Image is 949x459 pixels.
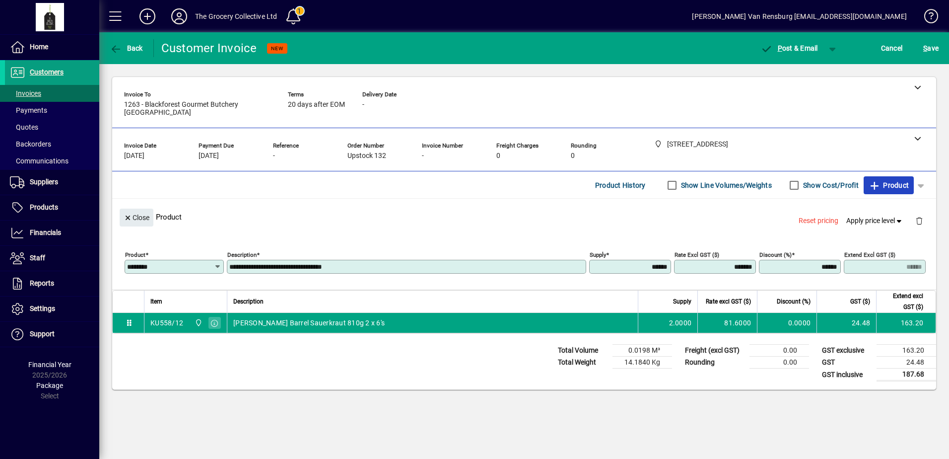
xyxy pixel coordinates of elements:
td: 163.20 [877,345,936,357]
span: ost & Email [760,44,818,52]
span: 4/75 Apollo Drive [192,317,203,328]
span: 20 days after EOM [288,101,345,109]
app-page-header-button: Back [99,39,154,57]
td: GST [817,357,877,369]
button: Profile [163,7,195,25]
button: Close [120,209,153,227]
span: [DATE] [124,152,144,160]
span: Upstock 132 [347,152,386,160]
span: Supply [673,296,691,307]
div: The Grocery Collective Ltd [195,8,277,24]
a: Invoices [5,85,99,102]
a: Home [5,35,99,60]
span: Extend excl GST ($) [882,291,923,312]
span: Invoices [10,89,41,97]
td: GST inclusive [817,369,877,381]
div: Product [112,199,936,235]
span: Payments [10,106,47,114]
span: S [923,44,927,52]
span: Staff [30,254,45,262]
a: Backorders [5,136,99,153]
button: Product History [591,176,650,194]
span: 0 [496,152,500,160]
button: Add [132,7,163,25]
a: Quotes [5,119,99,136]
span: 1263 - Blackforest Gourmet Butchery [GEOGRAPHIC_DATA] [124,101,273,117]
span: ave [923,40,939,56]
td: 0.0000 [757,313,816,333]
a: Products [5,195,99,220]
div: KU558/12 [150,318,183,328]
span: Cancel [881,40,903,56]
span: Financial Year [28,361,71,369]
span: Communications [10,157,68,165]
span: Item [150,296,162,307]
td: Total Weight [553,357,612,369]
span: Discount (%) [777,296,811,307]
td: 0.00 [749,357,809,369]
td: 187.68 [877,369,936,381]
span: GST ($) [850,296,870,307]
app-page-header-button: Delete [907,216,931,225]
span: Products [30,203,58,211]
button: Reset pricing [795,212,842,230]
span: Apply price level [846,216,904,226]
span: Back [110,44,143,52]
mat-label: Rate excl GST ($) [675,251,719,258]
a: Staff [5,246,99,271]
td: Freight (excl GST) [680,345,749,357]
span: Package [36,382,63,389]
td: 24.48 [877,357,936,369]
div: 81.6000 [704,318,751,328]
span: Close [124,210,149,226]
label: Show Line Volumes/Weights [679,180,772,190]
span: Suppliers [30,178,58,186]
button: Delete [907,209,931,232]
button: Save [921,39,941,57]
span: 0 [571,152,575,160]
span: Home [30,43,48,51]
a: Suppliers [5,170,99,195]
mat-label: Product [125,251,145,258]
td: 0.0198 M³ [612,345,672,357]
span: Settings [30,305,55,312]
span: [DATE] [199,152,219,160]
td: 0.00 [749,345,809,357]
span: - [362,101,364,109]
div: Customer Invoice [161,40,257,56]
span: Customers [30,68,64,76]
span: Quotes [10,123,38,131]
td: 14.1840 Kg [612,357,672,369]
button: Post & Email [755,39,823,57]
td: 24.48 [816,313,876,333]
span: Product [869,177,909,193]
td: Rounding [680,357,749,369]
button: Apply price level [842,212,908,230]
span: Reports [30,279,54,287]
td: 163.20 [876,313,936,333]
a: Financials [5,221,99,245]
span: Description [233,296,264,307]
span: P [778,44,782,52]
span: Financials [30,229,61,236]
a: Support [5,322,99,347]
span: NEW [271,45,283,52]
span: Rate excl GST ($) [706,296,751,307]
label: Show Cost/Profit [801,180,859,190]
mat-label: Description [227,251,257,258]
button: Cancel [879,39,905,57]
mat-label: Discount (%) [759,251,792,258]
td: Total Volume [553,345,612,357]
a: Settings [5,297,99,321]
button: Back [107,39,145,57]
span: - [422,152,424,160]
td: GST exclusive [817,345,877,357]
a: Reports [5,271,99,296]
span: [PERSON_NAME] Barrel Sauerkraut 810g 2 x 6's [233,318,385,328]
mat-label: Extend excl GST ($) [844,251,895,258]
div: [PERSON_NAME] Van Rensburg [EMAIL_ADDRESS][DOMAIN_NAME] [692,8,907,24]
span: Product History [595,177,646,193]
button: Product [864,176,914,194]
span: Support [30,330,55,338]
a: Knowledge Base [917,2,937,34]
